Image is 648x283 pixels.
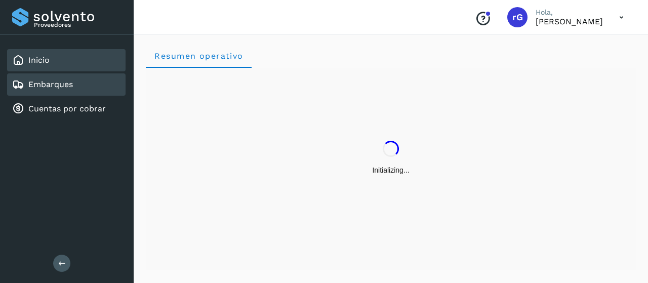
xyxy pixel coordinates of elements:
[7,49,126,71] div: Inicio
[28,104,106,113] a: Cuentas por cobrar
[28,55,50,65] a: Inicio
[7,73,126,96] div: Embarques
[34,21,121,28] p: Proveedores
[28,79,73,89] a: Embarques
[7,98,126,120] div: Cuentas por cobrar
[154,51,244,61] span: Resumen operativo
[536,17,603,26] p: raquel GUTIERREZ GUERRERO
[536,8,603,17] p: Hola,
